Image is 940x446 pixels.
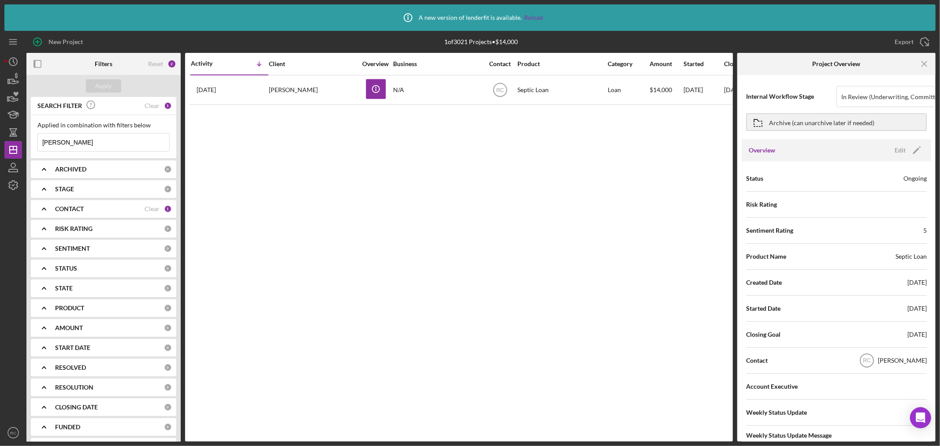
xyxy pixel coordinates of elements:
[55,186,74,193] b: STAGE
[55,265,77,272] b: STATUS
[164,284,172,292] div: 0
[145,205,160,212] div: Clear
[863,358,871,364] text: RC
[10,431,16,435] text: RC
[55,245,90,252] b: SENTIMENT
[910,407,931,428] div: Open Intercom Messenger
[269,76,357,104] div: [PERSON_NAME]
[907,304,927,313] div: [DATE]
[746,200,777,209] span: Risk Rating
[397,7,543,29] div: A new version of lenderfit is available.
[164,185,172,193] div: 0
[746,382,798,391] span: Account Executive
[95,60,112,67] b: Filters
[191,60,230,67] div: Activity
[684,60,723,67] div: Started
[164,324,172,332] div: 0
[55,225,93,232] b: RISK RATING
[724,86,743,93] time: [DATE]
[517,60,606,67] div: Product
[903,174,927,183] div: Ongoing
[517,76,606,104] div: Septic Loan
[907,278,927,287] div: [DATE]
[197,86,216,93] time: 2025-08-04 20:30
[55,424,80,431] b: FUNDED
[55,324,83,331] b: AMOUNT
[650,60,683,67] div: Amount
[907,330,927,339] div: [DATE]
[886,33,936,51] button: Export
[4,424,22,442] button: RC
[746,330,780,339] span: Closing Goal
[167,59,176,68] div: 2
[608,60,649,67] div: Category
[164,245,172,253] div: 0
[26,33,92,51] button: New Project
[164,165,172,173] div: 0
[164,364,172,372] div: 0
[164,383,172,391] div: 0
[684,76,723,104] div: [DATE]
[878,356,927,365] div: [PERSON_NAME]
[86,79,121,93] button: Apply
[55,404,98,411] b: CLOSING DATE
[164,102,172,110] div: 1
[393,60,481,67] div: Business
[269,60,357,67] div: Client
[55,384,93,391] b: RESOLUTION
[148,60,163,67] div: Reset
[164,304,172,312] div: 0
[746,174,763,183] span: Status
[55,305,84,312] b: PRODUCT
[895,252,927,261] div: Septic Loan
[164,225,172,233] div: 0
[746,278,782,287] span: Created Date
[813,60,861,67] b: Project Overview
[359,60,392,67] div: Overview
[37,122,170,129] div: Applied in combination with filters below
[55,364,86,371] b: RESOLVED
[746,226,793,235] span: Sentiment Rating
[746,356,768,365] span: Contact
[746,431,927,440] span: Weekly Status Update Message
[164,423,172,431] div: 0
[895,33,914,51] div: Export
[889,144,924,157] button: Edit
[393,76,481,104] div: N/A
[524,14,543,21] a: Reload
[746,113,927,131] button: Archive (can unarchive later if needed)
[55,285,73,292] b: STATE
[923,226,927,235] div: 5
[769,114,874,130] div: Archive (can unarchive later if needed)
[55,344,90,351] b: START DATE
[145,102,160,109] div: Clear
[749,146,775,155] h3: Overview
[746,252,786,261] span: Product Name
[895,144,906,157] div: Edit
[724,60,790,67] div: Closing
[164,344,172,352] div: 0
[608,76,649,104] div: Loan
[746,92,836,101] span: Internal Workflow Stage
[746,408,807,417] span: Weekly Status Update
[650,76,683,104] div: $14,000
[48,33,83,51] div: New Project
[444,38,518,45] div: 1 of 3021 Projects • $14,000
[55,205,84,212] b: CONTACT
[164,205,172,213] div: 1
[164,264,172,272] div: 0
[746,304,780,313] span: Started Date
[96,79,112,93] div: Apply
[496,87,504,93] text: RC
[164,403,172,411] div: 0
[37,102,82,109] b: SEARCH FILTER
[55,166,86,173] b: ARCHIVED
[483,60,516,67] div: Contact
